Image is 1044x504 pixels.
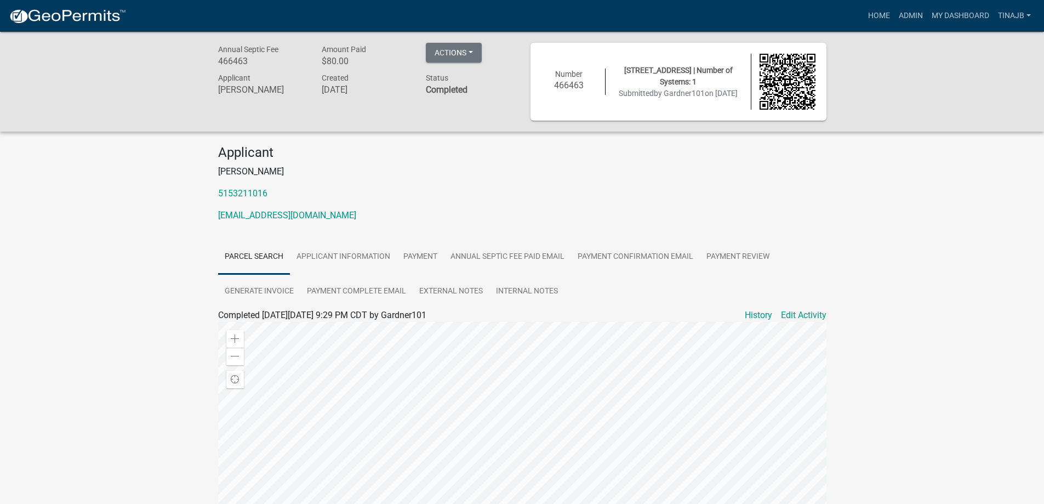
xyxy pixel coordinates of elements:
[745,309,772,322] a: History
[218,240,290,275] a: Parcel search
[397,240,444,275] a: Payment
[226,330,244,348] div: Zoom in
[760,54,815,110] img: QR code
[218,145,826,161] h4: Applicant
[541,80,597,90] h6: 466463
[426,43,482,63] button: Actions
[290,240,397,275] a: Applicant Information
[555,70,583,78] span: Number
[864,5,894,26] a: Home
[624,66,733,86] span: [STREET_ADDRESS] | Number of Systems: 1
[218,73,250,82] span: Applicant
[444,240,571,275] a: Annual Septic Fee Paid Email
[489,274,564,309] a: Internal Notes
[226,371,244,388] div: Find my location
[322,56,409,66] h6: $80.00
[218,84,306,95] h6: [PERSON_NAME]
[894,5,927,26] a: Admin
[322,45,366,54] span: Amount Paid
[218,165,826,178] p: [PERSON_NAME]
[994,5,1035,26] a: Tinajb
[218,56,306,66] h6: 466463
[781,309,826,322] a: Edit Activity
[426,73,448,82] span: Status
[927,5,994,26] a: My Dashboard
[654,89,705,98] span: by Gardner101
[218,45,278,54] span: Annual Septic Fee
[226,348,244,365] div: Zoom out
[218,274,300,309] a: Generate Invoice
[300,274,413,309] a: Payment Complete Email
[322,84,409,95] h6: [DATE]
[322,73,349,82] span: Created
[413,274,489,309] a: External Notes
[218,310,426,320] span: Completed [DATE][DATE] 9:29 PM CDT by Gardner101
[218,188,267,199] a: 5153211016
[426,84,467,95] strong: Completed
[571,240,700,275] a: Payment Confirmation Email
[619,89,738,98] span: Submitted on [DATE]
[700,240,776,275] a: Payment Review
[218,210,356,220] a: [EMAIL_ADDRESS][DOMAIN_NAME]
